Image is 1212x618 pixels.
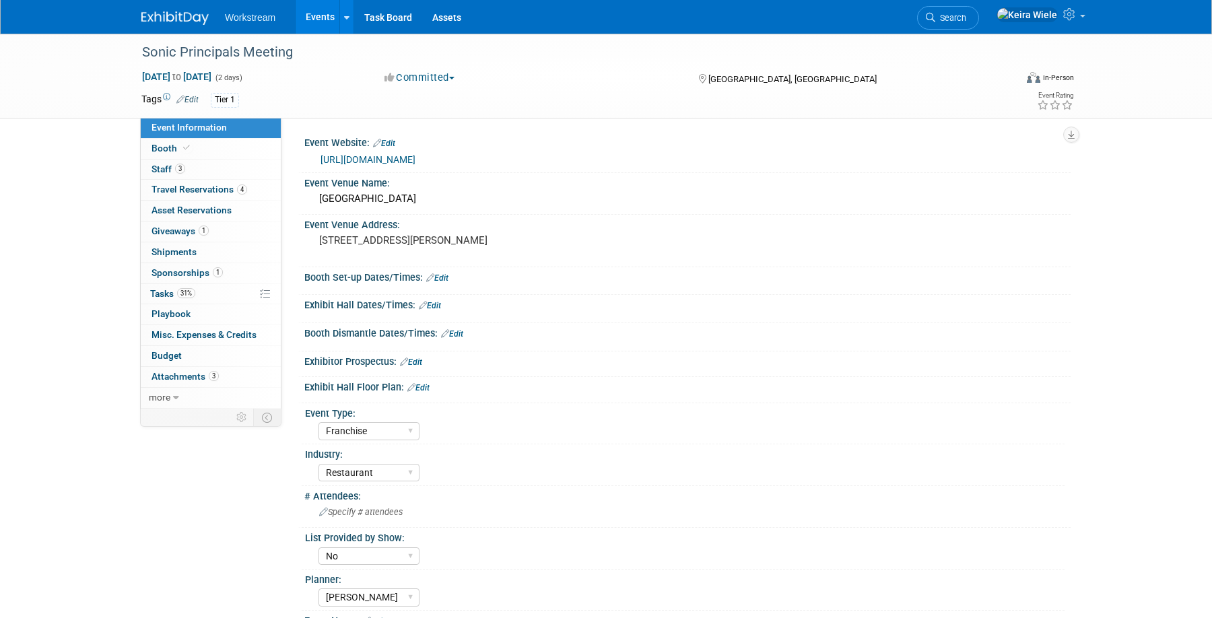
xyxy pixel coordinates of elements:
[137,40,995,65] div: Sonic Principals Meeting
[304,267,1071,285] div: Booth Set-up Dates/Times:
[997,7,1058,22] img: Keira Wiele
[141,160,281,180] a: Staff3
[151,205,232,215] span: Asset Reservations
[199,226,209,236] span: 1
[151,226,209,236] span: Giveaways
[1027,72,1040,83] img: Format-Inperson.png
[917,6,979,30] a: Search
[304,323,1071,341] div: Booth Dismantle Dates/Times:
[314,188,1060,209] div: [GEOGRAPHIC_DATA]
[304,351,1071,369] div: Exhibitor Prospectus:
[141,367,281,387] a: Attachments3
[935,13,966,23] span: Search
[141,242,281,263] a: Shipments
[319,507,403,517] span: Specify # attendees
[380,71,460,85] button: Committed
[304,173,1071,190] div: Event Venue Name:
[304,133,1071,150] div: Event Website:
[151,143,193,153] span: Booth
[176,95,199,104] a: Edit
[304,215,1071,232] div: Event Venue Address:
[419,301,441,310] a: Edit
[225,12,275,23] span: Workstream
[149,392,170,403] span: more
[170,71,183,82] span: to
[141,221,281,242] a: Giveaways1
[141,180,281,200] a: Travel Reservations4
[230,409,254,426] td: Personalize Event Tab Strip
[151,246,197,257] span: Shipments
[254,409,281,426] td: Toggle Event Tabs
[151,184,247,195] span: Travel Reservations
[183,144,190,151] i: Booth reservation complete
[209,371,219,381] span: 3
[321,154,415,165] a: [URL][DOMAIN_NAME]
[151,267,223,278] span: Sponsorships
[141,92,199,108] td: Tags
[400,357,422,367] a: Edit
[319,234,609,246] pre: [STREET_ADDRESS][PERSON_NAME]
[141,284,281,304] a: Tasks31%
[305,444,1065,461] div: Industry:
[935,70,1074,90] div: Event Format
[708,74,877,84] span: [GEOGRAPHIC_DATA], [GEOGRAPHIC_DATA]
[141,263,281,283] a: Sponsorships1
[305,403,1065,420] div: Event Type:
[213,267,223,277] span: 1
[426,273,448,283] a: Edit
[141,11,209,25] img: ExhibitDay
[151,350,182,361] span: Budget
[407,383,430,392] a: Edit
[305,570,1065,586] div: Planner:
[141,118,281,138] a: Event Information
[141,346,281,366] a: Budget
[151,371,219,382] span: Attachments
[1042,73,1074,83] div: In-Person
[151,122,227,133] span: Event Information
[304,377,1071,394] div: Exhibit Hall Floor Plan:
[150,288,195,299] span: Tasks
[141,304,281,324] a: Playbook
[211,93,239,107] div: Tier 1
[151,308,191,319] span: Playbook
[141,71,212,83] span: [DATE] [DATE]
[151,164,185,174] span: Staff
[214,73,242,82] span: (2 days)
[141,201,281,221] a: Asset Reservations
[141,388,281,408] a: more
[304,486,1071,503] div: # Attendees:
[1037,92,1073,99] div: Event Rating
[373,139,395,148] a: Edit
[141,139,281,159] a: Booth
[441,329,463,339] a: Edit
[175,164,185,174] span: 3
[304,295,1071,312] div: Exhibit Hall Dates/Times:
[141,325,281,345] a: Misc. Expenses & Credits
[151,329,257,340] span: Misc. Expenses & Credits
[305,528,1065,545] div: List Provided by Show:
[237,184,247,195] span: 4
[177,288,195,298] span: 31%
